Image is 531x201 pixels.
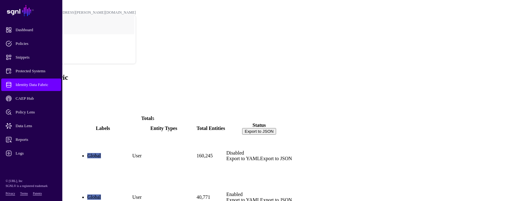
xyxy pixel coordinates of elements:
[33,192,42,195] a: Patents
[2,73,529,82] h2: Identity Data Fabric
[1,147,61,160] a: Logs
[75,126,131,131] div: Labels
[132,136,195,176] td: User
[1,92,61,105] a: CAEP Hub
[87,153,101,158] span: Global
[13,32,136,52] a: POC
[6,95,67,102] span: CAEP Hub
[1,133,61,146] a: Reports
[4,4,59,17] a: SGNL
[1,65,61,77] a: Protected Systems
[12,10,136,15] div: [PERSON_NAME][EMAIL_ADDRESS][PERSON_NAME][DOMAIN_NAME]
[6,192,15,195] a: Privacy
[226,150,244,156] span: Disabled
[1,106,61,118] a: Policy Lens
[1,51,61,64] a: Snippets
[242,128,276,135] button: Export to JSON
[6,179,57,184] p: © [URL], Inc
[226,122,292,128] div: Status
[152,116,154,121] small: 5
[6,68,67,74] span: Protected Systems
[6,150,67,156] span: Logs
[1,79,61,91] a: Identity Data Fabric
[6,54,67,60] span: Snippets
[196,136,225,176] td: 160,245
[260,156,292,161] a: Export to JSON
[20,192,28,195] a: Terms
[13,54,136,59] div: Log out
[1,120,61,132] a: Data Lens
[226,156,260,161] a: Export to YAML
[6,41,67,47] span: Policies
[197,126,225,131] div: Total Entities
[1,37,61,50] a: Policies
[6,123,67,129] span: Data Lens
[141,116,152,121] strong: Total
[226,192,242,197] span: Enabled
[6,136,67,143] span: Reports
[6,27,67,33] span: Dashboard
[1,161,61,173] a: Admin
[6,109,67,115] span: Policy Lens
[6,82,67,88] span: Identity Data Fabric
[1,24,61,36] a: Dashboard
[87,194,101,200] span: Global
[6,184,57,189] p: SGNL® is a registered trademark
[151,126,177,131] span: Entity Types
